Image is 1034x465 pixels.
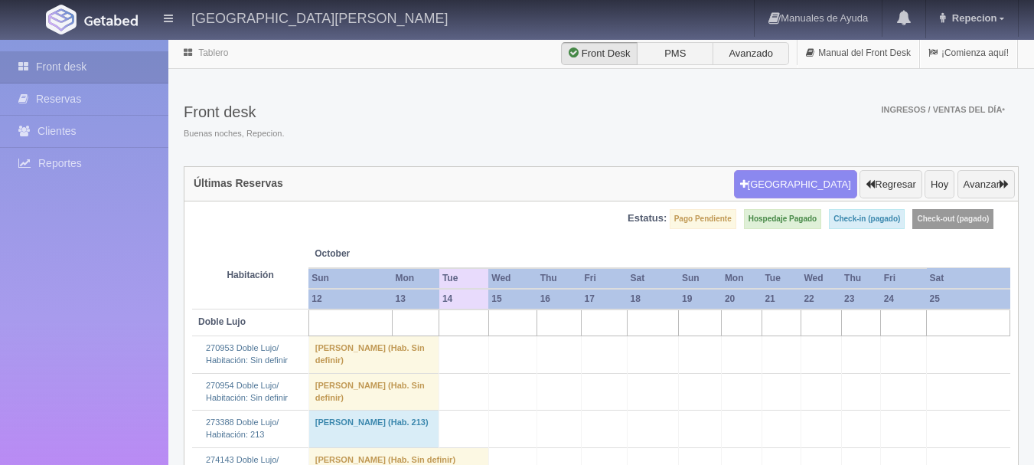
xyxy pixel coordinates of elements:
label: Avanzado [713,42,789,65]
th: Sat [628,268,679,289]
td: [PERSON_NAME] (Hab. Sin definir) [308,336,439,373]
td: [PERSON_NAME] (Hab. Sin definir) [308,373,439,410]
label: Check-in (pagado) [829,209,905,229]
th: Fri [881,268,927,289]
th: 19 [679,289,722,309]
a: ¡Comienza aquí! [920,38,1017,68]
th: 14 [439,289,488,309]
button: Regresar [859,170,921,199]
strong: Habitación [227,270,273,280]
th: 17 [582,289,628,309]
th: Wed [801,268,841,289]
h3: Front desk [184,103,284,120]
th: 15 [488,289,537,309]
th: Tue [439,268,488,289]
th: Mon [393,268,439,289]
th: 16 [537,289,582,309]
th: Mon [722,268,762,289]
b: Doble Lujo [198,316,246,327]
th: Thu [537,268,582,289]
th: Thu [841,268,881,289]
img: Getabed [84,15,138,26]
th: 13 [393,289,439,309]
label: Pago Pendiente [670,209,736,229]
th: 12 [308,289,392,309]
h4: [GEOGRAPHIC_DATA][PERSON_NAME] [191,8,448,27]
th: 18 [628,289,679,309]
th: 24 [881,289,927,309]
a: Tablero [198,47,228,58]
th: Sat [927,268,1010,289]
label: PMS [637,42,713,65]
th: 21 [762,289,801,309]
img: Getabed [46,5,77,34]
th: Sun [679,268,722,289]
th: 23 [841,289,881,309]
th: 20 [722,289,762,309]
a: Manual del Front Desk [798,38,919,68]
label: Estatus: [628,211,667,226]
span: October [315,247,433,260]
a: 270954 Doble Lujo/Habitación: Sin definir [206,381,288,402]
th: Fri [582,268,628,289]
button: Avanzar [957,170,1015,199]
a: 273388 Doble Lujo/Habitación: 213 [206,418,279,439]
label: Hospedaje Pagado [744,209,821,229]
th: 25 [927,289,1010,309]
th: Wed [488,268,537,289]
th: Tue [762,268,801,289]
label: Front Desk [561,42,638,65]
a: 270953 Doble Lujo/Habitación: Sin definir [206,343,288,365]
th: 22 [801,289,841,309]
td: [PERSON_NAME] (Hab. 213) [308,411,439,447]
label: Check-out (pagado) [912,209,993,229]
th: Sun [308,268,392,289]
span: Ingresos / Ventas del día [881,105,1005,114]
button: [GEOGRAPHIC_DATA] [734,170,857,199]
span: Repecion [948,12,997,24]
span: Buenas noches, Repecion. [184,128,284,140]
button: Hoy [925,170,954,199]
h4: Últimas Reservas [194,178,283,189]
